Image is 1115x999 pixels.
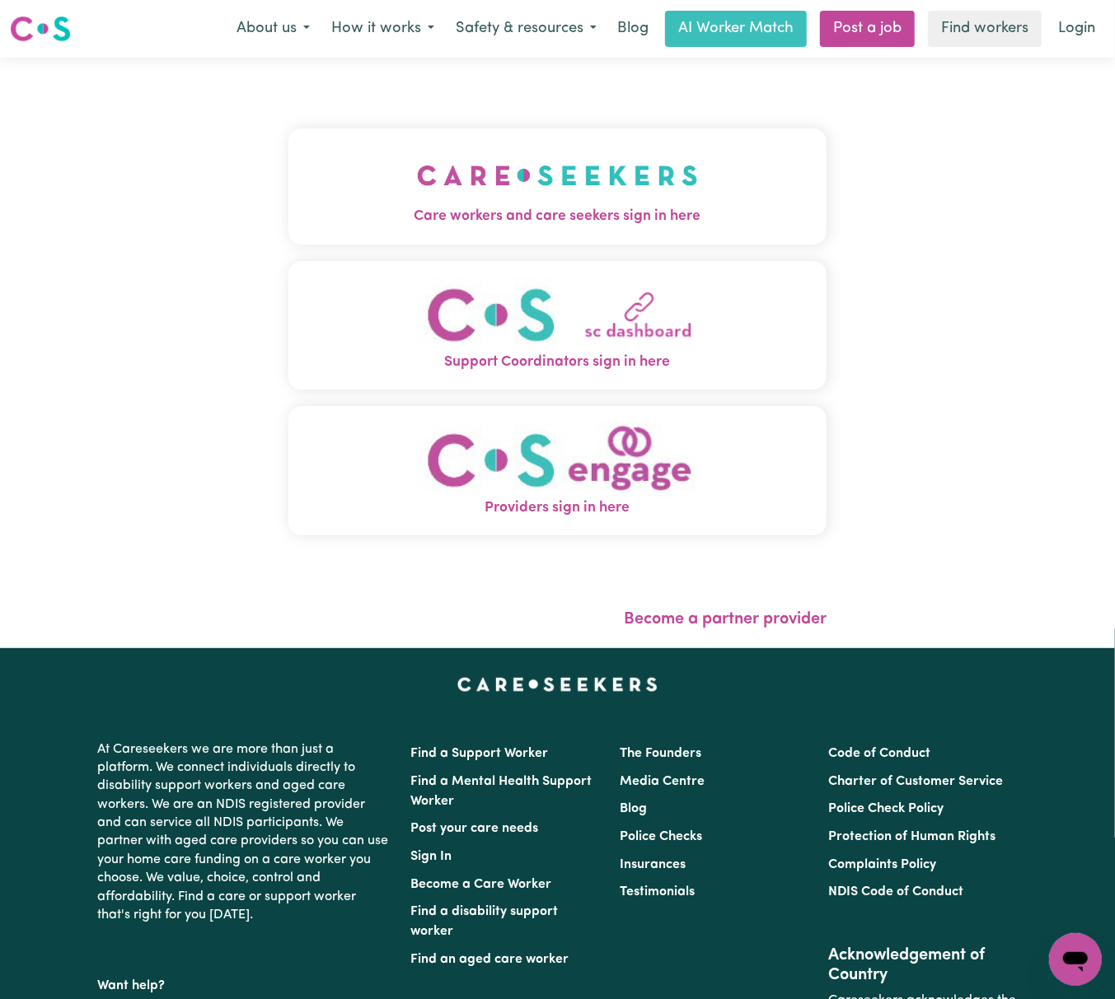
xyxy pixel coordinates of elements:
[288,206,827,227] span: Care workers and care seekers sign in here
[828,858,936,871] a: Complaints Policy
[820,11,915,47] a: Post a job
[620,747,701,760] a: The Founders
[1048,11,1105,47] a: Login
[828,747,930,760] a: Code of Conduct
[411,878,552,891] a: Become a Care Worker
[457,678,658,691] a: Careseekers home page
[665,11,807,47] a: AI Worker Match
[10,10,71,48] a: Careseekers logo
[288,406,827,535] button: Providers sign in here
[828,945,1017,985] h2: Acknowledgement of Country
[288,497,827,519] span: Providers sign in here
[98,970,391,995] p: Want help?
[624,611,827,628] a: Become a partner provider
[828,830,996,843] a: Protection of Human Rights
[321,12,445,46] button: How it works
[10,14,71,44] img: Careseekers logo
[98,734,391,931] p: At Careseekers we are more than just a platform. We connect individuals directly to disability su...
[607,11,658,47] a: Blog
[288,261,827,390] button: Support Coordinators sign in here
[620,802,647,815] a: Blog
[226,12,321,46] button: About us
[288,128,827,244] button: Care workers and care seekers sign in here
[620,885,695,899] a: Testimonials
[828,775,1003,788] a: Charter of Customer Service
[411,850,452,863] a: Sign In
[1049,933,1102,986] iframe: Button to launch messaging window
[411,822,539,835] a: Post your care needs
[620,858,686,871] a: Insurances
[411,775,593,808] a: Find a Mental Health Support Worker
[620,830,702,843] a: Police Checks
[288,352,827,373] span: Support Coordinators sign in here
[828,802,944,815] a: Police Check Policy
[928,11,1042,47] a: Find workers
[411,905,559,938] a: Find a disability support worker
[445,12,607,46] button: Safety & resources
[620,775,705,788] a: Media Centre
[828,885,963,899] a: NDIS Code of Conduct
[411,953,569,966] a: Find an aged care worker
[411,747,549,760] a: Find a Support Worker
